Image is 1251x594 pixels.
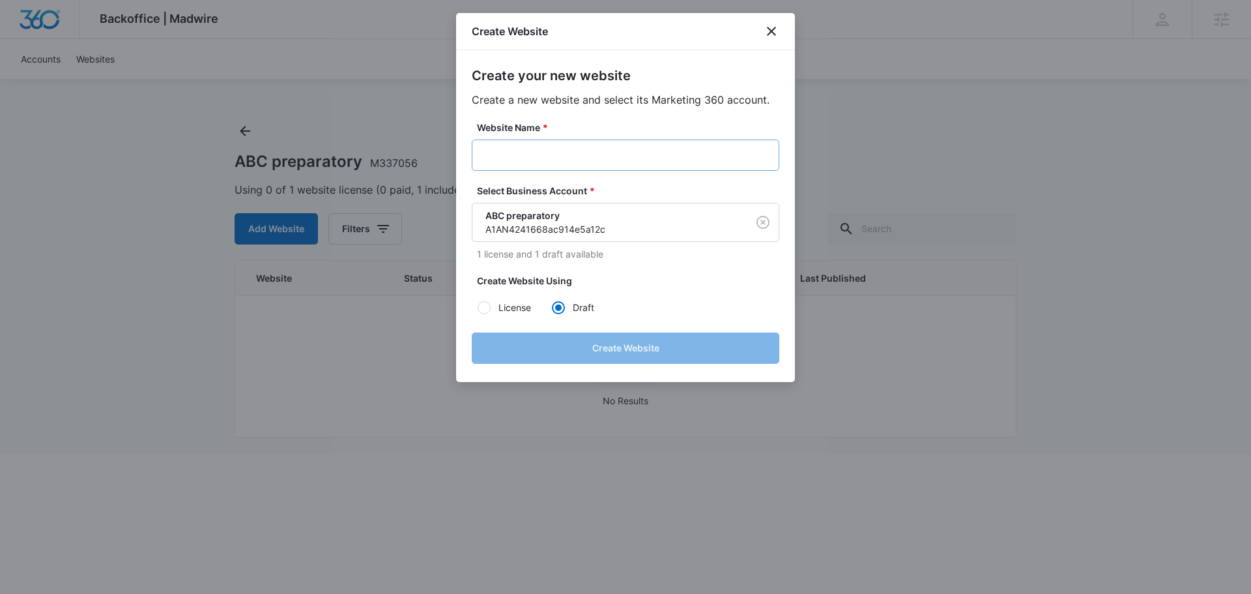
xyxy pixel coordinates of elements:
[764,23,779,39] button: close
[477,301,551,314] label: License
[477,184,784,198] label: Select Business Account
[753,212,773,233] button: Clear
[477,274,784,288] label: Create Website Using
[472,23,548,39] h1: Create Website
[472,92,779,108] p: Create a new website and select its Marketing 360 account.
[472,66,779,85] h2: Create your new website
[485,209,729,222] p: ABC preparatory
[477,247,779,261] p: 1 license and 1 draft available
[477,121,784,134] label: Website Name
[551,301,625,314] label: Draft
